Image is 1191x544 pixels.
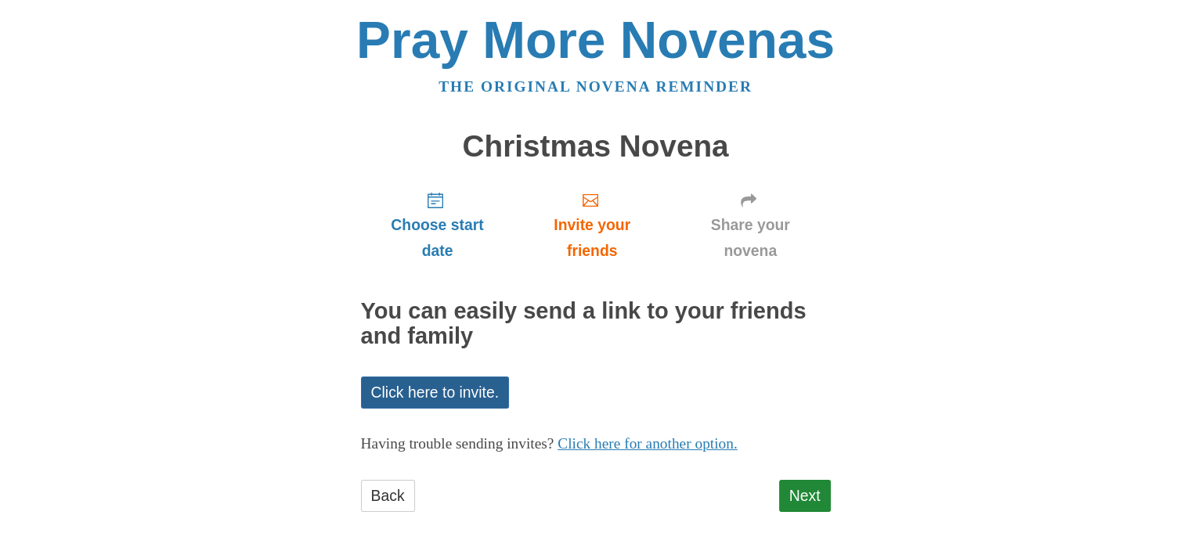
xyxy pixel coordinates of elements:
[377,212,499,264] span: Choose start date
[670,178,831,272] a: Share your novena
[356,11,835,69] a: Pray More Novenas
[361,480,415,512] a: Back
[439,78,752,95] a: The original novena reminder
[514,178,669,272] a: Invite your friends
[361,435,554,452] span: Having trouble sending invites?
[686,212,815,264] span: Share your novena
[361,299,831,349] h2: You can easily send a link to your friends and family
[361,130,831,164] h1: Christmas Novena
[779,480,831,512] a: Next
[361,376,510,409] a: Click here to invite.
[361,178,514,272] a: Choose start date
[558,435,738,452] a: Click here for another option.
[529,212,654,264] span: Invite your friends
